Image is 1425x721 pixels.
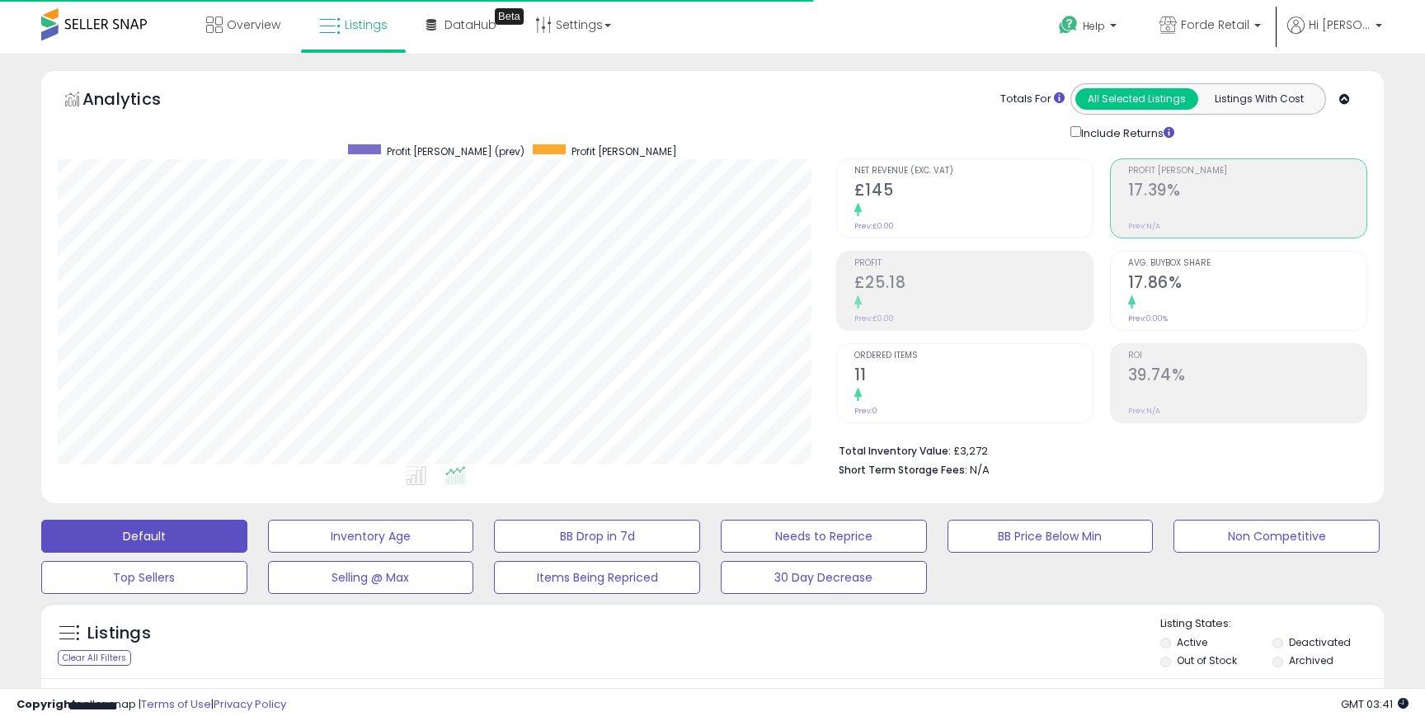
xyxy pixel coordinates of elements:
[1128,221,1160,231] small: Prev: N/A
[1128,313,1168,323] small: Prev: 0.00%
[82,87,193,115] h5: Analytics
[1287,16,1382,54] a: Hi [PERSON_NAME]
[839,440,1355,459] li: £3,272
[854,181,1093,203] h2: £145
[16,696,77,712] strong: Copyright
[854,273,1093,295] h2: £25.18
[345,16,388,33] span: Listings
[1173,520,1380,553] button: Non Competitive
[854,351,1093,360] span: Ordered Items
[494,520,700,553] button: BB Drop in 7d
[1128,406,1160,416] small: Prev: N/A
[444,16,496,33] span: DataHub
[854,259,1093,268] span: Profit
[1128,351,1366,360] span: ROI
[268,520,474,553] button: Inventory Age
[268,561,474,594] button: Selling @ Max
[1181,16,1249,33] span: Forde Retail
[1309,16,1371,33] span: Hi [PERSON_NAME]
[854,365,1093,388] h2: 11
[1128,365,1366,388] h2: 39.74%
[1128,181,1366,203] h2: 17.39%
[721,520,927,553] button: Needs to Reprice
[227,16,280,33] span: Overview
[387,144,524,158] span: Profit [PERSON_NAME] (prev)
[1341,696,1409,712] span: 2025-10-13 03:41 GMT
[854,167,1093,176] span: Net Revenue (Exc. VAT)
[41,561,247,594] button: Top Sellers
[1000,92,1065,107] div: Totals For
[948,520,1154,553] button: BB Price Below Min
[839,444,951,458] b: Total Inventory Value:
[571,144,677,158] span: Profit [PERSON_NAME]
[1177,653,1237,667] label: Out of Stock
[721,561,927,594] button: 30 Day Decrease
[1058,123,1194,142] div: Include Returns
[58,650,131,666] div: Clear All Filters
[1197,88,1320,110] button: Listings With Cost
[16,697,286,713] div: seller snap | |
[1289,635,1351,649] label: Deactivated
[494,561,700,594] button: Items Being Repriced
[839,463,967,477] b: Short Term Storage Fees:
[1289,653,1333,667] label: Archived
[1128,273,1366,295] h2: 17.86%
[1046,2,1133,54] a: Help
[1083,19,1105,33] span: Help
[41,520,247,553] button: Default
[854,406,877,416] small: Prev: 0
[1160,616,1383,632] p: Listing States:
[1075,88,1198,110] button: All Selected Listings
[87,622,151,645] h5: Listings
[970,462,990,478] span: N/A
[495,8,524,25] div: Tooltip anchor
[1128,167,1366,176] span: Profit [PERSON_NAME]
[854,313,894,323] small: Prev: £0.00
[1058,15,1079,35] i: Get Help
[1177,635,1207,649] label: Active
[854,221,894,231] small: Prev: £0.00
[1128,259,1366,268] span: Avg. Buybox Share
